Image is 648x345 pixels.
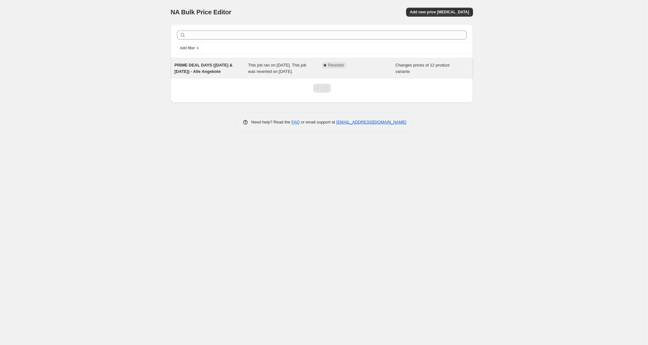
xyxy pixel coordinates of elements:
button: Add filter [177,44,202,52]
span: Reverted [328,63,344,68]
span: or email support at [300,120,336,124]
span: PRIME DEAL DAYS ([DATE] & [DATE]) - Alle Angebote [174,63,233,74]
span: This job ran on [DATE]. This job was reverted on [DATE]. [248,63,306,74]
span: Changes prices of 12 product variants [396,63,450,74]
a: FAQ [292,120,300,124]
span: NA Bulk Price Editor [171,9,231,16]
a: [EMAIL_ADDRESS][DOMAIN_NAME] [336,120,406,124]
span: Add new price [MEDICAL_DATA] [410,10,469,15]
span: Need help? Read the [251,120,292,124]
span: Add filter [180,46,195,51]
button: Add new price [MEDICAL_DATA] [406,8,473,17]
nav: Pagination [313,84,331,93]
